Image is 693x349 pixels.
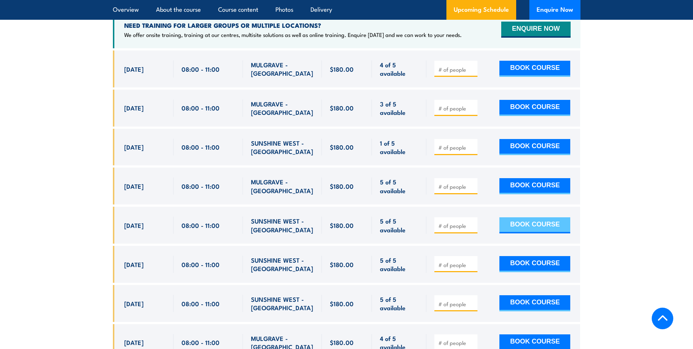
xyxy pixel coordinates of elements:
span: [DATE] [124,65,144,73]
span: 08:00 - 11:00 [182,221,220,229]
input: # of people [438,261,475,269]
input: # of people [438,105,475,112]
span: 5 of 5 available [380,217,418,234]
button: BOOK COURSE [499,256,570,272]
button: BOOK COURSE [499,61,570,77]
span: [DATE] [124,338,144,346]
span: MULGRAVE - [GEOGRAPHIC_DATA] [251,100,314,117]
span: $180.00 [330,338,354,346]
span: $180.00 [330,65,354,73]
span: [DATE] [124,221,144,229]
span: [DATE] [124,299,144,308]
span: SUNSHINE WEST - [GEOGRAPHIC_DATA] [251,217,314,234]
input: # of people [438,222,475,229]
button: BOOK COURSE [499,178,570,194]
span: 4 of 5 available [380,60,418,78]
h4: NEED TRAINING FOR LARGER GROUPS OR MULTIPLE LOCATIONS? [124,21,462,29]
span: [DATE] [124,104,144,112]
input: # of people [438,300,475,308]
span: 08:00 - 11:00 [182,104,220,112]
span: 08:00 - 11:00 [182,299,220,308]
span: SUNSHINE WEST - [GEOGRAPHIC_DATA] [251,256,314,273]
span: 5 of 5 available [380,295,418,312]
span: [DATE] [124,260,144,269]
span: SUNSHINE WEST - [GEOGRAPHIC_DATA] [251,139,314,156]
input: # of people [438,144,475,151]
button: BOOK COURSE [499,295,570,311]
span: $180.00 [330,182,354,190]
input: # of people [438,339,475,346]
span: MULGRAVE - [GEOGRAPHIC_DATA] [251,60,314,78]
span: $180.00 [330,221,354,229]
button: BOOK COURSE [499,139,570,155]
span: $180.00 [330,299,354,308]
span: 08:00 - 11:00 [182,143,220,151]
span: 1 of 5 available [380,139,418,156]
span: 08:00 - 11:00 [182,65,220,73]
span: $180.00 [330,104,354,112]
input: # of people [438,66,475,73]
span: 08:00 - 11:00 [182,182,220,190]
span: 08:00 - 11:00 [182,338,220,346]
span: [DATE] [124,182,144,190]
button: ENQUIRE NOW [501,22,570,38]
span: SUNSHINE WEST - [GEOGRAPHIC_DATA] [251,295,314,312]
span: 3 of 5 available [380,100,418,117]
span: 5 of 5 available [380,256,418,273]
span: $180.00 [330,143,354,151]
button: BOOK COURSE [499,100,570,116]
span: 08:00 - 11:00 [182,260,220,269]
button: BOOK COURSE [499,217,570,233]
p: We offer onsite training, training at our centres, multisite solutions as well as online training... [124,31,462,38]
span: MULGRAVE - [GEOGRAPHIC_DATA] [251,177,314,195]
input: # of people [438,183,475,190]
span: 5 of 5 available [380,177,418,195]
span: [DATE] [124,143,144,151]
span: $180.00 [330,260,354,269]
